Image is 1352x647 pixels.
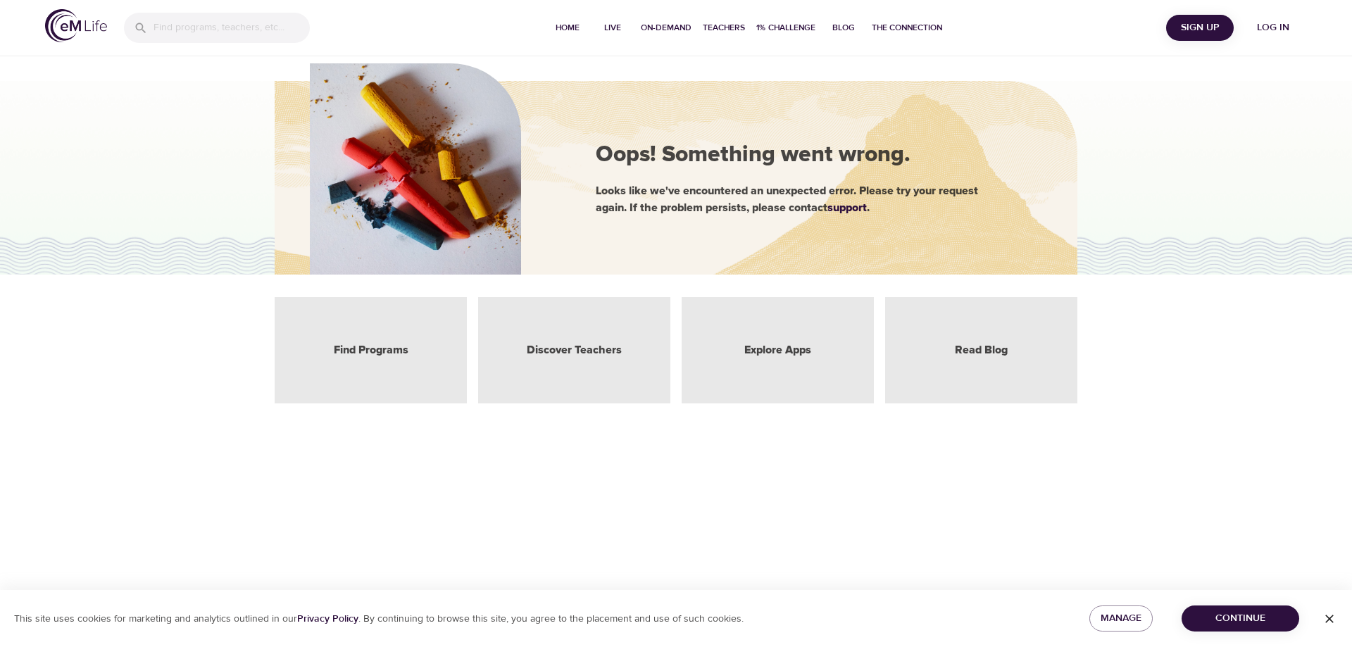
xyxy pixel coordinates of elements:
span: Home [551,20,584,35]
a: Privacy Policy [297,613,358,625]
a: Explore Apps [744,342,811,358]
a: Discover Teachers [527,342,622,358]
img: logo [45,9,107,42]
span: Teachers [703,20,745,35]
span: 1% Challenge [756,20,815,35]
span: Continue [1193,610,1288,627]
span: Log in [1245,19,1301,37]
span: Sign Up [1172,19,1228,37]
span: On-Demand [641,20,691,35]
button: Log in [1239,15,1307,41]
a: support [827,202,867,213]
span: Manage [1101,610,1141,627]
a: Find Programs [334,342,408,358]
span: Blog [827,20,860,35]
div: Oops! Something went wrong. [596,139,1032,172]
input: Find programs, teachers, etc... [154,13,310,43]
div: Looks like we've encountered an unexpected error. Please try your request again. If the problem p... [596,182,1032,216]
button: Continue [1182,605,1299,632]
button: Manage [1089,605,1153,632]
button: Sign Up [1166,15,1234,41]
span: Live [596,20,630,35]
span: The Connection [872,20,942,35]
img: hero [310,63,521,275]
a: Read Blog [955,342,1008,358]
